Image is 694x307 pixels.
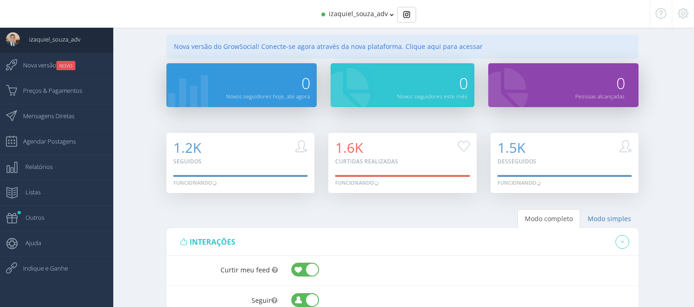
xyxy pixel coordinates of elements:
[56,61,75,70] small: NOVO
[623,279,685,302] iframe: Abre um widget para que você possa encontrar mais informações
[16,181,41,204] span: Listas
[616,72,625,94] span: 0
[301,72,310,94] span: 0
[397,7,416,23] div: Basic example
[16,206,44,229] span: Outros
[212,181,217,186] img: loader.gif
[166,35,639,59] div: Nova versão do GrowSocial! Conecte-se agora através da nova plataforma. Clique aqui para acessar
[580,209,639,229] a: Modo simples
[173,179,217,187] div: Funcionando
[166,287,284,305] label: Seguir
[173,157,202,165] small: Seguidos
[335,179,379,187] div: Funcionando
[16,231,41,254] span: Ajuda
[329,9,388,18] span: izaquiel_souza_adv
[335,157,398,165] small: Curtidas realizadas
[14,104,74,127] span: Mensagens Diretas
[397,92,467,100] small: Novos seguidores este mês
[497,138,525,157] span: 1.5K
[575,92,625,100] small: Pessoas alcançadas
[14,79,82,102] span: Preços & Pagamentos
[459,72,467,94] span: 0
[226,92,310,100] small: Novos seguidores hoje, até agora
[14,257,68,280] span: Indique e Ganhe
[403,11,410,18] img: Instagram_simple_icon.svg
[517,209,580,229] a: Modo completo
[14,130,76,153] span: Agendar Postagens
[6,32,20,46] img: User Image
[14,54,75,77] span: Nova versão
[497,179,541,187] div: Funcionando
[221,265,270,274] span: Curtir meu feed
[335,138,363,157] span: 1.6K
[20,28,80,51] span: izaquiel_souza_adv
[374,181,379,186] img: loader.gif
[173,138,201,157] span: 1.2K
[190,237,235,247] span: interações
[16,155,53,178] span: Relatórios
[497,157,536,165] small: Desseguidos
[536,181,541,186] img: loader.gif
